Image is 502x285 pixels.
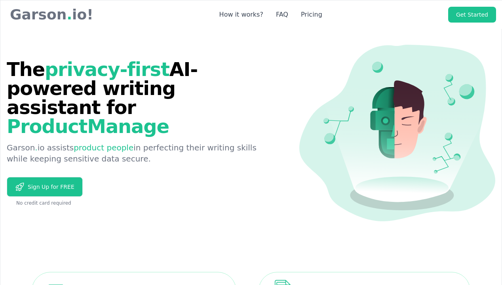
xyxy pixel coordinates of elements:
[7,177,83,197] a: Sign Up for FREE
[276,10,288,19] a: FAQ
[74,143,133,152] span: product people
[299,45,496,221] img: hero image
[301,10,322,19] a: Pricing
[7,7,93,23] p: Garson io!
[45,58,169,80] span: privacy-first
[7,200,273,206] div: No credit card required
[7,60,273,136] h1: The AI-powered writing assistant for
[7,99,175,137] span: Product
[87,115,169,137] span: Manage
[219,10,263,19] a: How it works?
[7,7,93,23] a: Garson.io!
[448,7,496,23] a: Get Started
[35,143,37,152] span: .
[7,142,273,164] p: Garson io assists in perfecting their writing skills while keeping sensitive data secure.
[25,183,74,191] span: Sign Up for FREE
[67,7,72,23] span: .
